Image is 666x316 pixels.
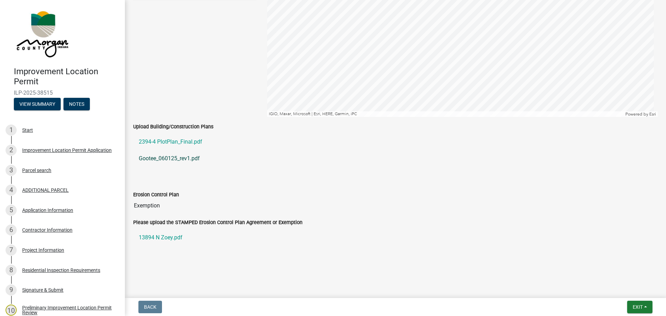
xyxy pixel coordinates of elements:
div: Preliminary Improvement Location Permit Review [22,305,114,315]
wm-modal-confirm: Summary [14,102,61,107]
div: 10 [6,305,17,316]
div: Start [22,128,33,133]
label: Upload Building/Construction Plans [133,125,213,129]
div: Parcel search [22,168,51,173]
div: 6 [6,224,17,236]
div: IGIO, Maxar, Microsoft | Esri, HERE, Garmin, iPC [267,111,624,117]
div: Improvement Location Permit Application [22,148,112,153]
span: Exit [633,304,643,310]
wm-modal-confirm: Notes [63,102,90,107]
div: 2 [6,145,17,156]
img: Morgan County, Indiana [14,7,70,59]
button: Exit [627,301,652,313]
span: ILP-2025-38515 [14,89,111,96]
a: 13894 N Zoey.pdf [133,229,658,246]
div: Signature & Submit [22,288,63,292]
a: Esri [649,112,656,117]
div: Residential Inspection Requirements [22,268,100,273]
div: ADDITIONAL PARCEL [22,188,69,193]
a: 2394-4 PlotPlan_Final.pdf [133,134,658,150]
div: Project Information [22,248,64,253]
button: Back [138,301,162,313]
div: 8 [6,265,17,276]
div: 1 [6,125,17,136]
div: 9 [6,284,17,296]
div: 3 [6,165,17,176]
div: 7 [6,245,17,256]
div: 4 [6,185,17,196]
h4: Improvement Location Permit [14,67,119,87]
label: Please upload the STAMPED Erosion Control Plan Agreement or Exemption [133,220,302,225]
button: Notes [63,98,90,110]
div: Powered by [624,111,658,117]
label: Erosion Control Plan [133,193,179,197]
button: View Summary [14,98,61,110]
a: Gootee_060125_rev1.pdf [133,150,658,167]
div: 5 [6,205,17,216]
span: Back [144,304,156,310]
div: Contractor Information [22,228,72,232]
div: Application Information [22,208,73,213]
